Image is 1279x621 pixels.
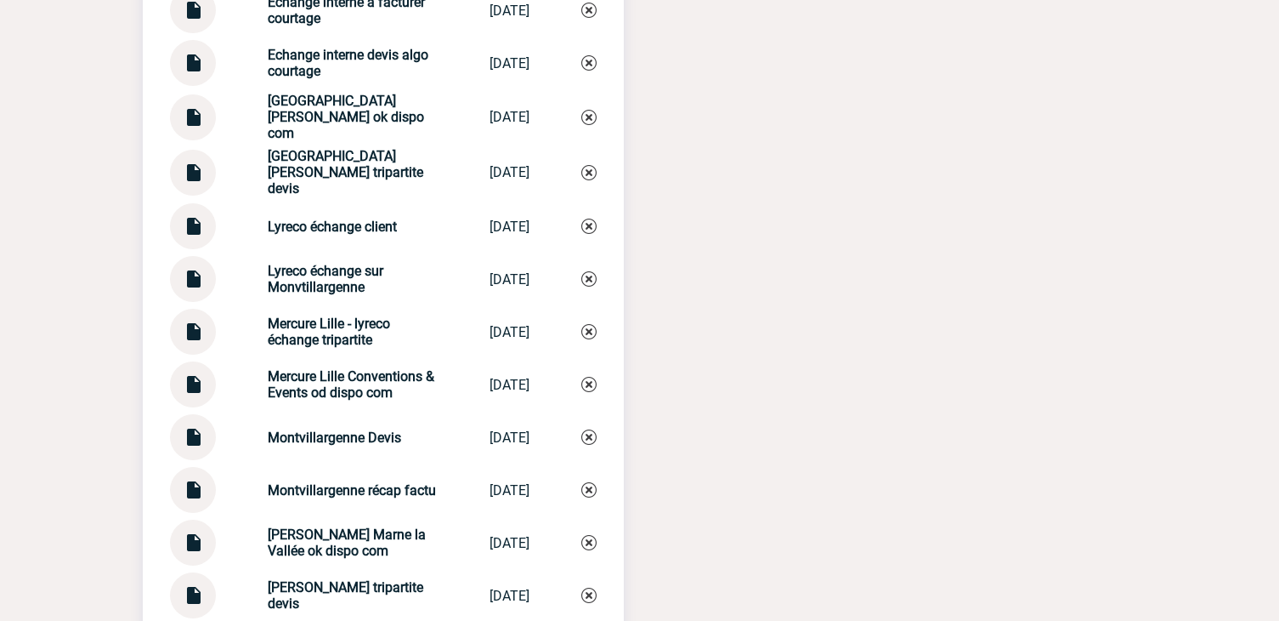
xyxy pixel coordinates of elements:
[581,219,597,234] img: Supprimer
[581,588,597,603] img: Supprimer
[268,368,434,401] strong: Mercure Lille Conventions & Events od dispo com
[581,535,597,550] img: Supprimer
[490,109,529,125] div: [DATE]
[268,482,436,499] strong: Montvillargenne récap factu
[268,527,426,559] strong: [PERSON_NAME] Marne la Vallée ok dispo com
[268,148,423,197] strong: [GEOGRAPHIC_DATA][PERSON_NAME] tripartite devis
[490,482,529,499] div: [DATE]
[490,55,529,71] div: [DATE]
[490,164,529,180] div: [DATE]
[490,3,529,19] div: [DATE]
[490,377,529,393] div: [DATE]
[490,324,529,340] div: [DATE]
[581,324,597,339] img: Supprimer
[581,55,597,71] img: Supprimer
[581,165,597,180] img: Supprimer
[268,263,383,295] strong: Lyreco échange sur Monvtillargenne
[490,271,529,288] div: [DATE]
[581,3,597,18] img: Supprimer
[490,535,529,551] div: [DATE]
[268,430,401,446] strong: Montvillargenne Devis
[268,93,424,141] strong: [GEOGRAPHIC_DATA][PERSON_NAME] ok dispo com
[490,588,529,604] div: [DATE]
[268,47,428,79] strong: Echange interne devis algo courtage
[581,430,597,445] img: Supprimer
[581,271,597,287] img: Supprimer
[268,316,390,348] strong: Mercure Lille - lyreco échange tripartite
[268,219,397,235] strong: Lyreco échange client
[268,579,423,612] strong: [PERSON_NAME] tripartite devis
[490,219,529,235] div: [DATE]
[581,377,597,392] img: Supprimer
[581,482,597,498] img: Supprimer
[581,110,597,125] img: Supprimer
[490,430,529,446] div: [DATE]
